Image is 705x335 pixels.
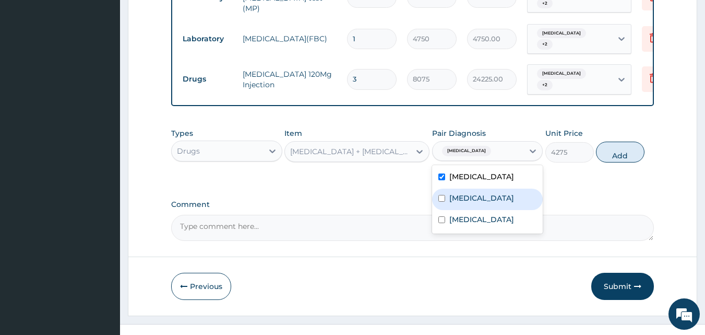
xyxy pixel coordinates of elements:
label: Pair Diagnosis [432,128,486,138]
img: d_794563401_company_1708531726252_794563401 [19,52,42,78]
div: Chat with us now [54,59,175,72]
span: [MEDICAL_DATA] [537,28,586,39]
label: Types [171,129,193,138]
button: Previous [171,273,231,300]
label: Unit Price [545,128,583,138]
label: [MEDICAL_DATA] [449,193,514,203]
td: [MEDICAL_DATA] 120Mg Injection [237,64,342,95]
span: + 2 [537,39,553,50]
button: Submit [591,273,654,300]
div: Drugs [177,146,200,156]
span: + 2 [537,80,553,90]
span: We're online! [61,101,144,206]
span: [MEDICAL_DATA] [442,146,491,156]
td: [MEDICAL_DATA](FBC) [237,28,342,49]
td: Drugs [177,70,237,89]
label: Comment [171,200,654,209]
div: [MEDICAL_DATA] + [MEDICAL_DATA] 80/480 X6 Tablet [290,146,411,157]
label: [MEDICAL_DATA] [449,171,514,182]
label: [MEDICAL_DATA] [449,214,514,225]
div: Minimize live chat window [171,5,196,30]
td: Laboratory [177,29,237,49]
label: Item [284,128,302,138]
textarea: Type your message and hit 'Enter' [5,224,199,260]
button: Add [596,142,644,163]
span: [MEDICAL_DATA] [537,68,586,79]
